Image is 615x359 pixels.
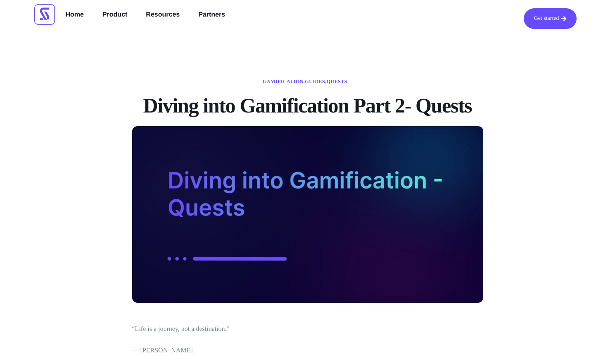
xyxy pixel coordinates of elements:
[263,79,347,85] span: , ,
[132,323,483,335] p: “Life is a journey, not a destination.”
[140,8,186,22] a: Resources
[34,4,55,25] img: Scrimmage Square Icon Logo
[327,79,347,84] a: Quests
[263,79,304,84] a: Gamification
[132,126,483,303] img: Diving into Gamification - Quests
[524,8,577,29] a: Get started
[59,8,90,22] a: Home
[132,345,483,357] p: ― [PERSON_NAME]
[305,79,325,84] a: Guides
[96,8,133,22] a: Product
[192,8,231,22] a: Partners
[132,93,483,118] h1: Diving into Gamification Part 2- Quests
[59,8,231,22] nav: Menu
